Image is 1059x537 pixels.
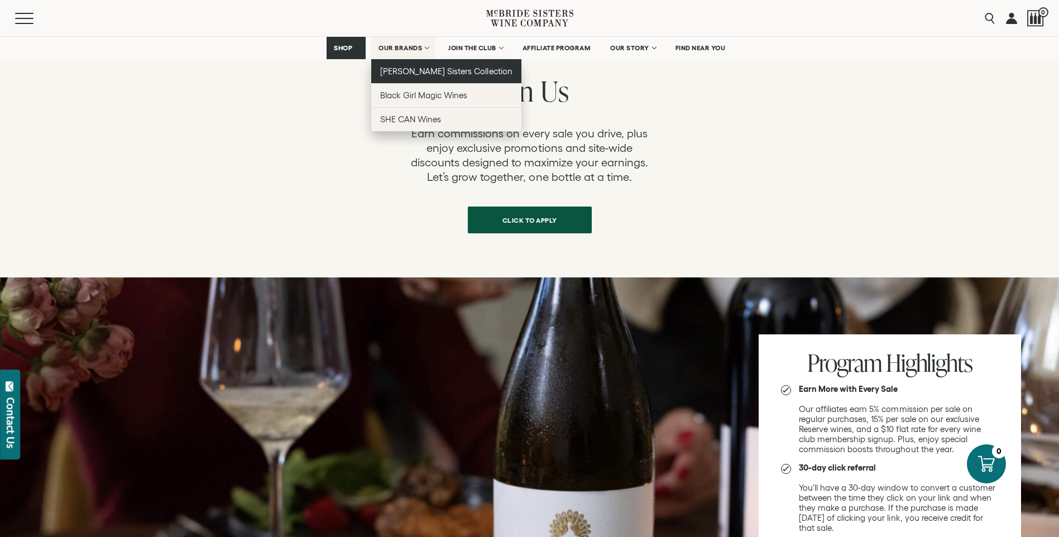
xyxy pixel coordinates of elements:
[441,37,510,59] a: JOIN THE CLUB
[380,114,441,124] span: SHE CAN Wines
[781,463,999,533] li: You'll have a 30-day window to convert a customer between the time they click on your link and wh...
[603,37,663,59] a: OUR STORY
[371,107,521,131] a: SHE CAN Wines
[807,346,882,379] span: Program
[1038,7,1048,17] span: 0
[799,463,876,472] strong: 30-day click referral
[405,126,655,184] p: Earn commissions on every sale you drive, plus enjoy exclusive promotions and site-wide discounts...
[15,13,55,24] button: Mobile Menu Trigger
[781,384,999,454] li: Our affiliates earn 5% commission per sale on regular purchases, 15% per sale on our exclusive Re...
[327,37,366,59] a: SHOP
[448,44,496,52] span: JOIN THE CLUB
[371,37,435,59] a: OUR BRANDS
[523,44,591,52] span: AFFILIATE PROGRAM
[483,209,577,231] span: click to apply
[668,37,733,59] a: FIND NEAR YOU
[675,44,726,52] span: FIND NEAR YOU
[334,44,353,52] span: SHOP
[371,83,521,107] a: Black Girl Magic Wines
[5,397,16,448] div: Contact Us
[468,207,592,233] a: click to apply
[371,59,521,83] a: [PERSON_NAME] Sisters Collection
[540,71,569,110] span: Us
[515,37,598,59] a: AFFILIATE PROGRAM
[380,66,512,76] span: [PERSON_NAME] Sisters Collection
[380,90,467,100] span: Black Girl Magic Wines
[378,44,422,52] span: OUR BRANDS
[610,44,649,52] span: OUR STORY
[799,384,898,394] strong: Earn More with Every Sale
[886,346,972,379] span: Highlights
[992,444,1006,458] div: 0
